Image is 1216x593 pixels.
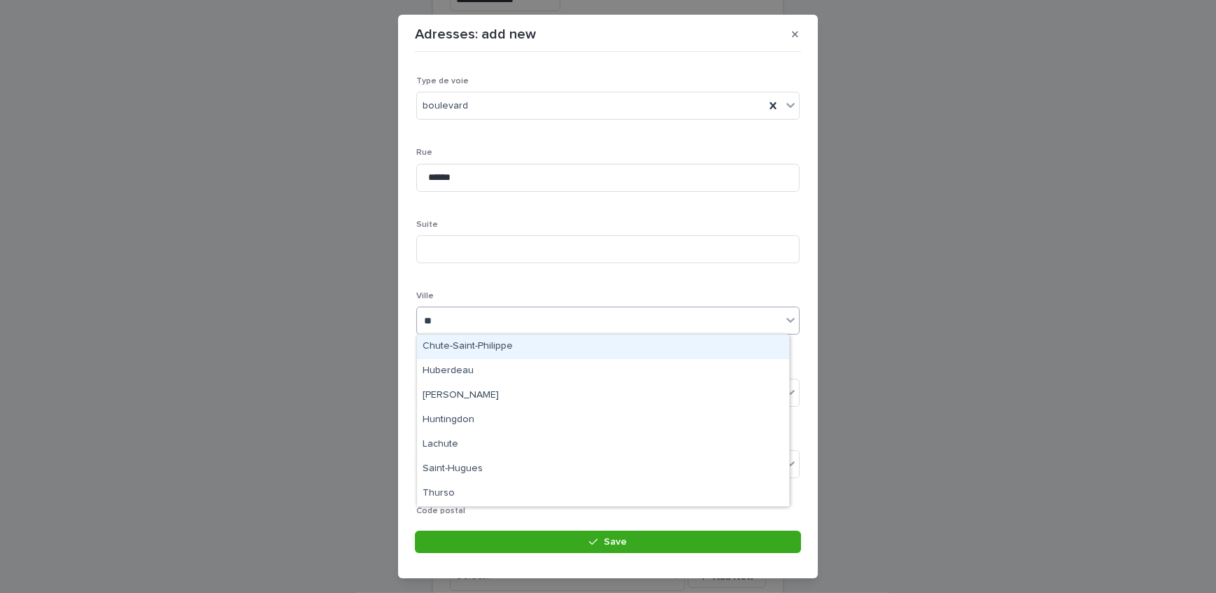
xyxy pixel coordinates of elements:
[416,77,469,85] span: Type de voie
[416,292,434,300] span: Ville
[416,221,438,229] span: Suite
[417,335,789,359] div: Chute-Saint-Philippe
[417,482,789,506] div: Thurso
[417,457,789,482] div: Saint-Hugues
[417,359,789,384] div: Huberdeau
[417,433,789,457] div: Lachute
[416,148,432,157] span: Rue
[416,507,465,515] span: Code postal
[417,384,789,408] div: Hudson
[604,537,627,547] span: Save
[423,99,468,113] span: boulevard
[417,408,789,433] div: Huntingdon
[415,531,801,553] button: Save
[415,26,536,43] p: Adresses: add new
